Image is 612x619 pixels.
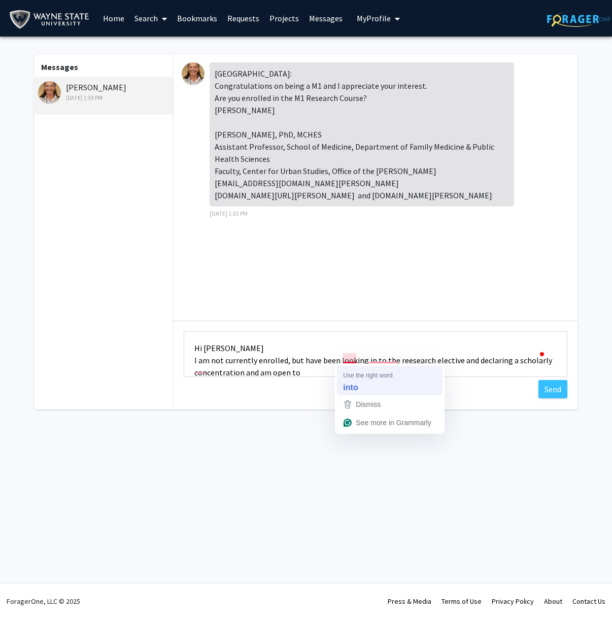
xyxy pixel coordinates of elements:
[184,331,567,377] textarea: To enrich screen reader interactions, please activate Accessibility in Grammarly extension settings
[544,597,562,606] a: About
[38,81,61,104] img: Julie Gleason-Comstock
[38,81,171,102] div: [PERSON_NAME]
[441,597,482,606] a: Terms of Use
[129,1,172,36] a: Search
[264,1,304,36] a: Projects
[492,597,534,606] a: Privacy Policy
[98,1,129,36] a: Home
[210,62,514,207] div: [GEOGRAPHIC_DATA]: Congratulations on being a M1 and I appreciate your interest. Are you enrolled...
[8,573,43,611] iframe: Chat
[357,13,391,23] span: My Profile
[388,597,431,606] a: Press & Media
[7,583,80,619] div: ForagerOne, LLC © 2025
[538,380,567,398] button: Send
[9,8,94,31] img: Wayne State University Logo
[547,11,610,27] img: ForagerOne Logo
[182,62,205,85] img: Julie Gleason-Comstock
[572,597,605,606] a: Contact Us
[222,1,264,36] a: Requests
[38,93,171,102] div: [DATE] 1:33 PM
[210,210,248,217] span: [DATE] 1:33 PM
[304,1,348,36] a: Messages
[172,1,222,36] a: Bookmarks
[41,62,78,72] b: Messages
